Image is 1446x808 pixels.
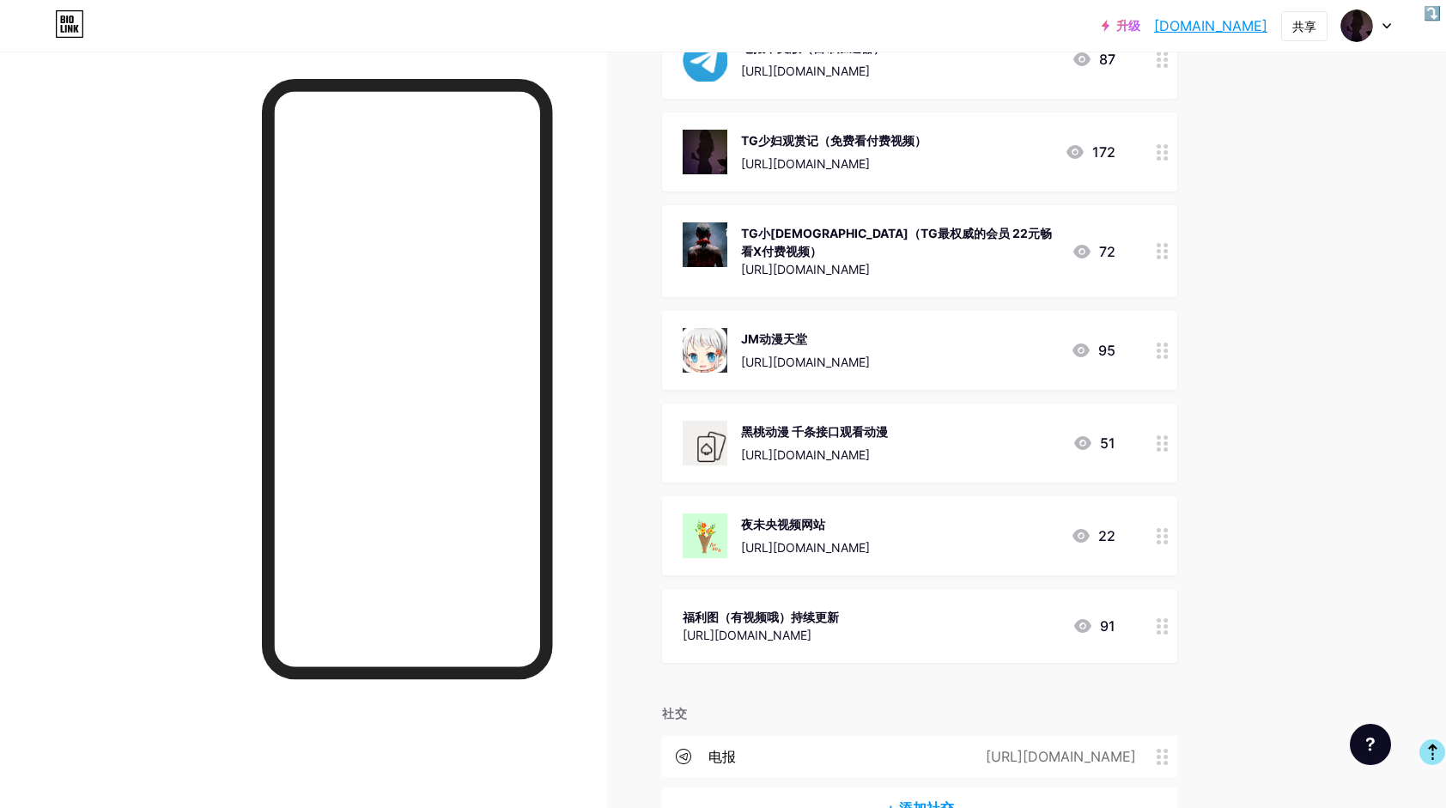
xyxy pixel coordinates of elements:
img: 黑桃动漫 千条接口观看动漫 [683,421,727,465]
div: [URL][DOMAIN_NAME] [741,446,888,464]
img: 一个 [1340,9,1373,42]
img: 夜未央视频网站 [683,513,727,558]
div: 共享 [1292,17,1316,35]
div: 福利图（有视频哦）持续更新 [683,608,839,626]
img: 电报中文版（自带加速器） [683,37,727,82]
font: 升级 [1116,19,1140,33]
img: TG小雷音寺（TG最权威的会员 22元畅看X付费视频） [683,222,727,267]
font: 172 [1092,142,1115,162]
div: 回到顶部 [1419,739,1445,765]
div: [URL][DOMAIN_NAME] [741,62,885,80]
img: JM动漫天堂 [683,328,727,373]
div: ⤵️ [1419,1,1445,27]
div: [URL][DOMAIN_NAME] [741,353,870,371]
div: [URL][DOMAIN_NAME] [741,260,1058,278]
div: 社交 [662,704,1177,722]
div: JM动漫天堂 [741,330,870,348]
font: 87 [1099,49,1115,70]
font: 95 [1098,340,1115,361]
div: TG少妇观赏记（免费看付费视频） [741,131,927,149]
font: 72 [1099,241,1115,262]
div: [URL][DOMAIN_NAME] [958,746,1157,767]
img: TG少妇观赏记（免费看付费视频） [683,130,727,174]
font: 51 [1100,433,1115,453]
font: 22 [1098,526,1115,546]
font: 91 [1100,616,1115,636]
div: 黑桃动漫 千条接口观看动漫 [741,422,888,440]
a: ⇡ [1419,739,1445,765]
a: [DOMAIN_NAME] [1154,15,1267,36]
div: [URL][DOMAIN_NAME] [741,155,927,173]
div: [URL][DOMAIN_NAME] [741,538,870,556]
div: 夜未央视频网站 [741,515,870,533]
div: TG小[DEMOGRAPHIC_DATA]（TG最权威的会员 22元畅看X付费视频） [741,224,1058,260]
div: [URL][DOMAIN_NAME] [683,626,839,644]
div: 电报 [708,746,736,767]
